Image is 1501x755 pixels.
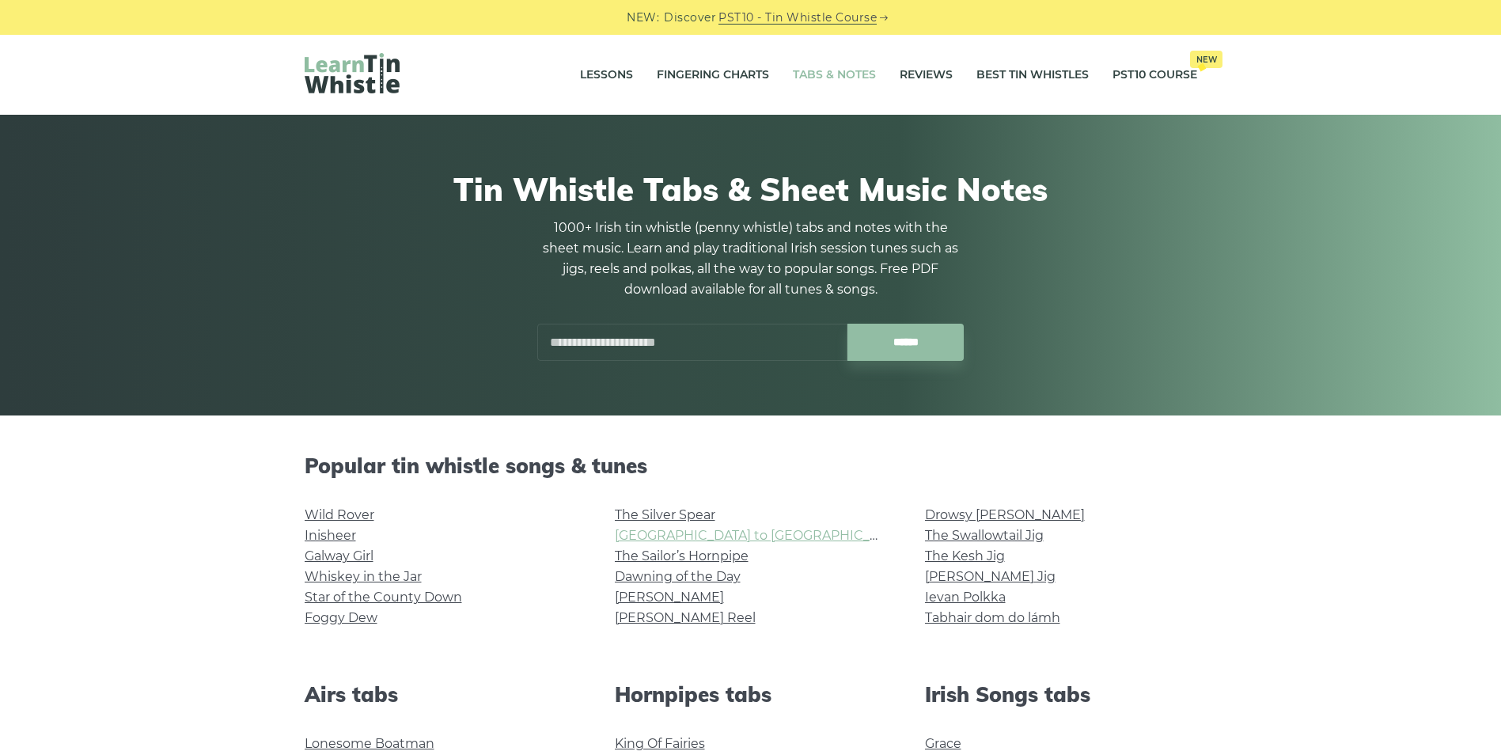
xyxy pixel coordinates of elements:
a: Whiskey in the Jar [305,569,422,584]
a: Drowsy [PERSON_NAME] [925,507,1085,522]
a: The Sailor’s Hornpipe [615,548,749,563]
a: The Swallowtail Jig [925,528,1044,543]
a: Reviews [900,55,953,95]
a: Ievan Polkka [925,590,1006,605]
a: [PERSON_NAME] [615,590,724,605]
img: LearnTinWhistle.com [305,53,400,93]
a: Star of the County Down [305,590,462,605]
a: Grace [925,736,961,751]
h2: Hornpipes tabs [615,682,887,707]
h2: Airs tabs [305,682,577,707]
a: Wild Rover [305,507,374,522]
a: Tabhair dom do lámh [925,610,1060,625]
a: Best Tin Whistles [976,55,1089,95]
a: Lonesome Boatman [305,736,434,751]
a: PST10 CourseNew [1112,55,1197,95]
h2: Popular tin whistle songs & tunes [305,453,1197,478]
a: The Kesh Jig [925,548,1005,563]
a: Galway Girl [305,548,373,563]
a: King Of Fairies [615,736,705,751]
span: New [1190,51,1222,68]
a: Inisheer [305,528,356,543]
a: [PERSON_NAME] Jig [925,569,1056,584]
a: [GEOGRAPHIC_DATA] to [GEOGRAPHIC_DATA] [615,528,907,543]
a: Tabs & Notes [793,55,876,95]
a: [PERSON_NAME] Reel [615,610,756,625]
h2: Irish Songs tabs [925,682,1197,707]
a: The Silver Spear [615,507,715,522]
h1: Tin Whistle Tabs & Sheet Music Notes [305,170,1197,208]
a: Foggy Dew [305,610,377,625]
a: Lessons [580,55,633,95]
a: Fingering Charts [657,55,769,95]
a: Dawning of the Day [615,569,741,584]
p: 1000+ Irish tin whistle (penny whistle) tabs and notes with the sheet music. Learn and play tradi... [537,218,965,300]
